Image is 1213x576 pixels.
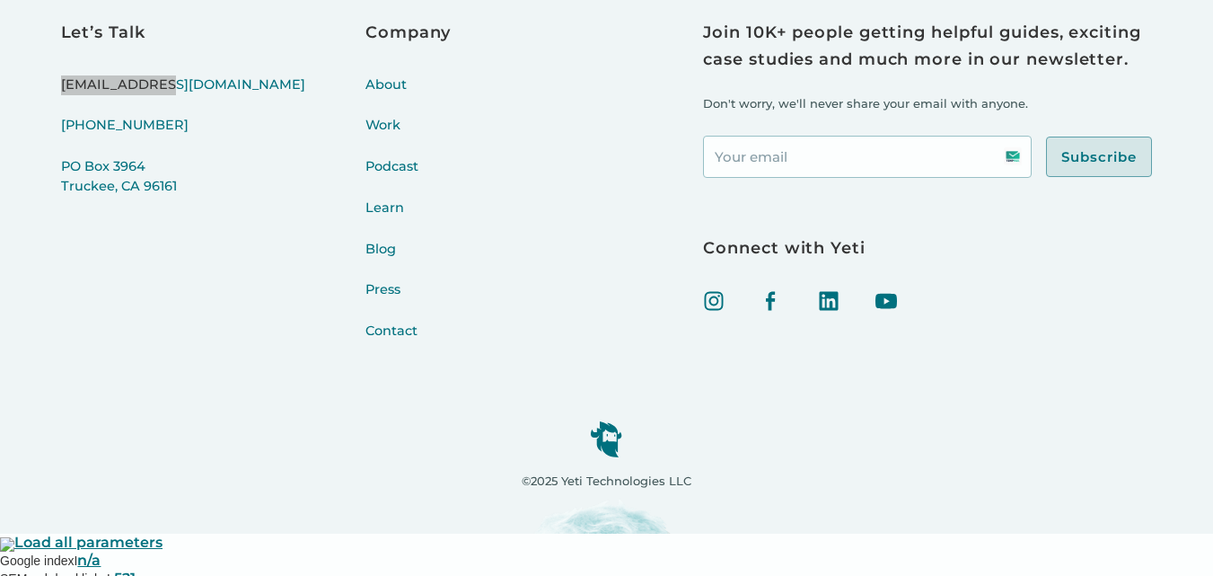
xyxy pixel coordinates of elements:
[365,280,451,322] a: Press
[61,20,305,47] h3: Let’s Talk
[365,199,451,240] a: Learn
[75,554,78,568] span: I
[818,290,839,312] img: linked in icon
[77,552,101,569] a: n/a
[522,472,691,491] p: ©2025 Yeti Technologies LLC
[365,75,451,117] a: About
[14,534,163,551] span: Load all parameters
[590,421,622,457] img: yeti logo icon
[365,322,451,363] a: Contact
[703,136,1152,178] form: Footer Newsletter Signup
[703,20,1152,73] h3: Join 10K+ people getting helpful guides, exciting case studies and much more in our newsletter.
[703,94,1152,113] p: Don't worry, we'll never share your email with anyone.
[61,157,305,218] a: PO Box 3964Truckee, CA 96161
[61,116,305,157] a: [PHONE_NUMBER]
[1046,137,1152,178] input: Subscribe
[365,116,451,157] a: Work
[703,235,1152,262] h3: Connect with Yeti
[703,290,725,312] img: Instagram icon
[760,290,782,312] img: facebook icon
[365,240,451,281] a: Blog
[365,20,451,47] h3: Company
[61,75,305,117] a: [EMAIL_ADDRESS][DOMAIN_NAME]
[875,290,897,312] img: Youtube icon
[703,136,1032,178] input: Your email
[365,157,451,199] a: Podcast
